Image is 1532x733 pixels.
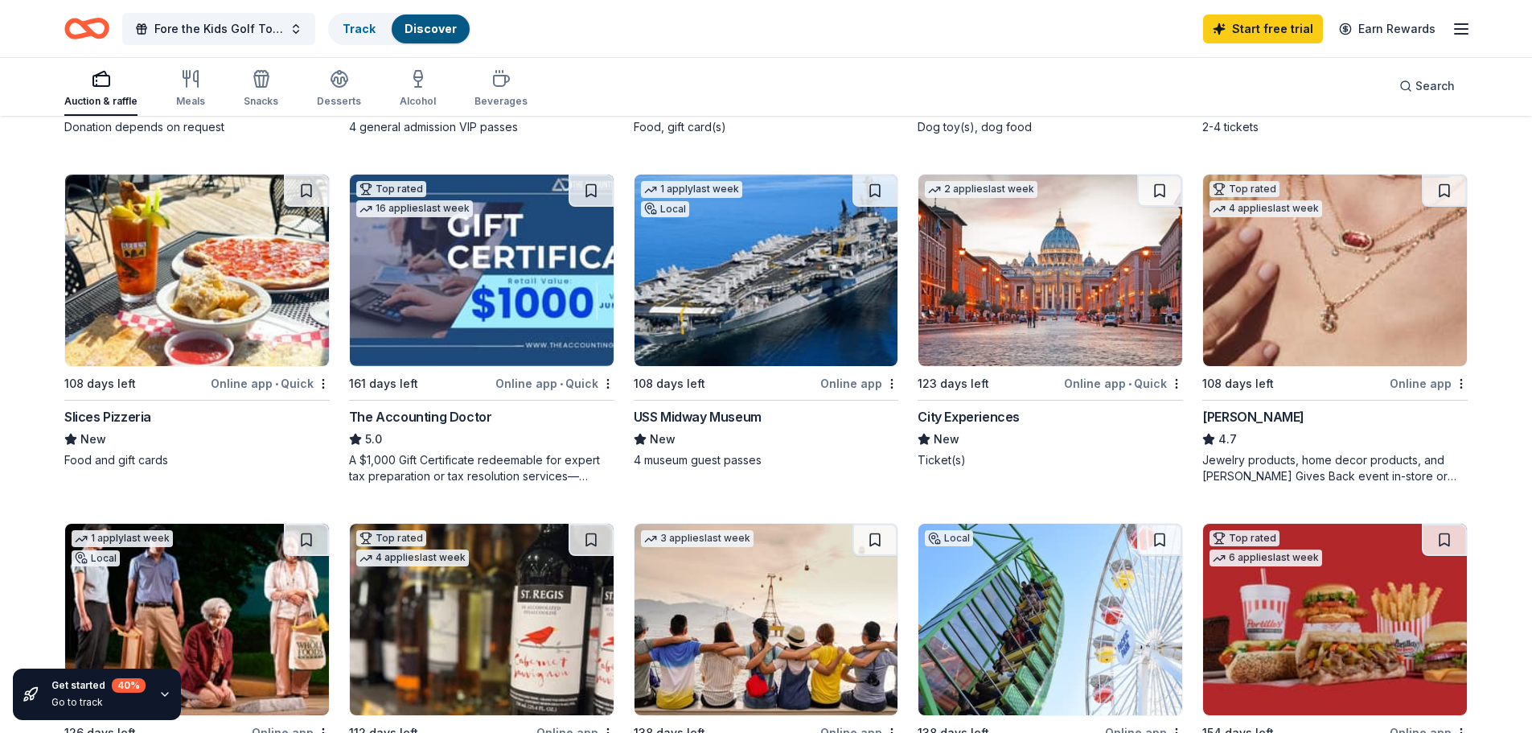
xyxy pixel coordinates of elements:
[1202,452,1468,484] div: Jewelry products, home decor products, and [PERSON_NAME] Gives Back event in-store or online (or ...
[350,175,614,366] img: Image for The Accounting Doctor
[1128,377,1132,390] span: •
[918,175,1182,366] img: Image for City Experiences
[1218,430,1237,449] span: 4.7
[349,174,614,484] a: Image for The Accounting DoctorTop rated16 applieslast week161 days leftOnline app•QuickThe Accou...
[405,22,457,35] a: Discover
[349,374,418,393] div: 161 days left
[1210,200,1322,217] div: 4 applies last week
[112,678,146,693] div: 40 %
[1064,373,1183,393] div: Online app Quick
[641,530,754,547] div: 3 applies last week
[1202,374,1274,393] div: 108 days left
[328,13,471,45] button: TrackDiscover
[634,119,899,135] div: Food, gift card(s)
[925,181,1037,198] div: 2 applies last week
[72,530,173,547] div: 1 apply last week
[918,119,1183,135] div: Dog toy(s), dog food
[1390,373,1468,393] div: Online app
[356,550,469,566] div: 4 applies last week
[64,174,330,468] a: Image for Slices Pizzeria108 days leftOnline app•QuickSlices PizzeriaNewFood and gift cards
[634,174,899,468] a: Image for USS Midway Museum1 applylast weekLocal108 days leftOnline appUSS Midway MuseumNew4 muse...
[495,373,614,393] div: Online app Quick
[356,200,473,217] div: 16 applies last week
[650,430,676,449] span: New
[1415,76,1455,96] span: Search
[64,63,138,116] button: Auction & raffle
[1202,119,1468,135] div: 2-4 tickets
[64,374,136,393] div: 108 days left
[72,550,120,566] div: Local
[356,530,426,546] div: Top rated
[244,95,278,108] div: Snacks
[64,407,151,426] div: Slices Pizzeria
[641,181,742,198] div: 1 apply last week
[1210,530,1279,546] div: Top rated
[918,407,1020,426] div: City Experiences
[350,524,614,715] img: Image for Total Wine
[349,119,614,135] div: 4 general admission VIP passes
[365,430,382,449] span: 5.0
[641,201,689,217] div: Local
[64,452,330,468] div: Food and gift cards
[64,95,138,108] div: Auction & raffle
[1386,70,1468,102] button: Search
[349,407,492,426] div: The Accounting Doctor
[275,377,278,390] span: •
[635,175,898,366] img: Image for USS Midway Museum
[65,175,329,366] img: Image for Slices Pizzeria
[474,63,528,116] button: Beverages
[51,678,146,693] div: Get started
[635,524,898,715] img: Image for Let's Roam
[343,22,376,35] a: Track
[349,452,614,484] div: A $1,000 Gift Certificate redeemable for expert tax preparation or tax resolution services—recipi...
[211,373,330,393] div: Online app Quick
[1203,524,1467,715] img: Image for Portillo's
[1210,181,1279,197] div: Top rated
[400,95,436,108] div: Alcohol
[1203,175,1467,366] img: Image for Kendra Scott
[634,407,762,426] div: USS Midway Museum
[820,373,898,393] div: Online app
[634,452,899,468] div: 4 museum guest passes
[925,530,973,546] div: Local
[918,174,1183,468] a: Image for City Experiences2 applieslast week123 days leftOnline app•QuickCity ExperiencesNewTicke...
[634,374,705,393] div: 108 days left
[1202,174,1468,484] a: Image for Kendra ScottTop rated4 applieslast week108 days leftOnline app[PERSON_NAME]4.7Jewelry p...
[918,524,1182,715] img: Image for Pacific Park
[1202,407,1304,426] div: [PERSON_NAME]
[918,452,1183,468] div: Ticket(s)
[356,181,426,197] div: Top rated
[122,13,315,45] button: Fore the Kids Golf Tournament
[244,63,278,116] button: Snacks
[560,377,563,390] span: •
[400,63,436,116] button: Alcohol
[317,63,361,116] button: Desserts
[176,63,205,116] button: Meals
[474,95,528,108] div: Beverages
[80,430,106,449] span: New
[1210,550,1322,566] div: 6 applies last week
[1329,14,1445,43] a: Earn Rewards
[64,10,109,47] a: Home
[317,95,361,108] div: Desserts
[934,430,959,449] span: New
[176,95,205,108] div: Meals
[65,524,329,715] img: Image for South Coast Repertory
[64,119,330,135] div: Donation depends on request
[918,374,989,393] div: 123 days left
[1203,14,1323,43] a: Start free trial
[154,19,283,39] span: Fore the Kids Golf Tournament
[51,696,146,709] div: Go to track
